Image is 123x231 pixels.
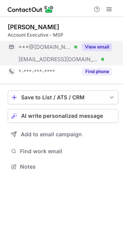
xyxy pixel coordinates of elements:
[8,146,118,157] button: Find work email
[82,43,112,51] button: Reveal Button
[8,161,118,172] button: Notes
[8,23,59,31] div: [PERSON_NAME]
[18,44,71,50] span: ***@[DOMAIN_NAME]
[21,131,82,137] span: Add to email campaign
[8,127,118,141] button: Add to email campaign
[82,68,112,75] button: Reveal Button
[8,5,54,14] img: ContactOut v5.3.10
[21,94,105,100] div: Save to List / ATS / CRM
[20,148,115,155] span: Find work email
[20,163,115,170] span: Notes
[8,90,118,104] button: save-profile-one-click
[18,56,98,63] span: [EMAIL_ADDRESS][DOMAIN_NAME]
[8,32,118,38] div: Account Executive - MSP
[8,109,118,123] button: AI write personalized message
[21,113,103,119] span: AI write personalized message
